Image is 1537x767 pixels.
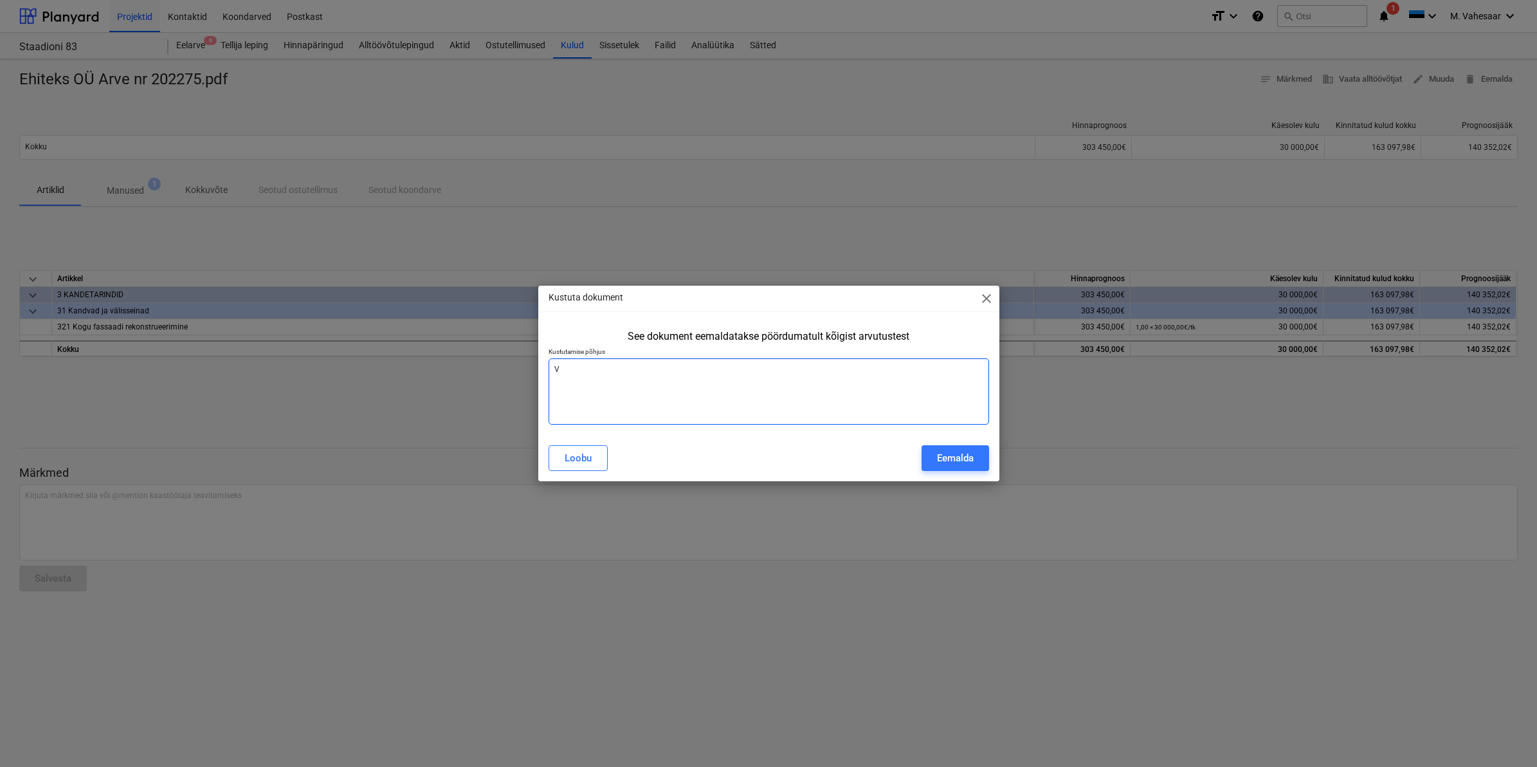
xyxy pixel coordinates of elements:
textarea: V [549,358,989,425]
div: See dokument eemaldatakse pöördumatult kõigist arvutustest [628,330,909,342]
div: Eemalda [937,450,974,467]
div: Loobu [565,450,592,467]
button: Loobu [549,445,608,471]
span: close [979,291,994,306]
p: Kustutamise põhjus [549,347,989,358]
button: Eemalda [922,445,989,471]
p: Kustuta dokument [549,291,623,304]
